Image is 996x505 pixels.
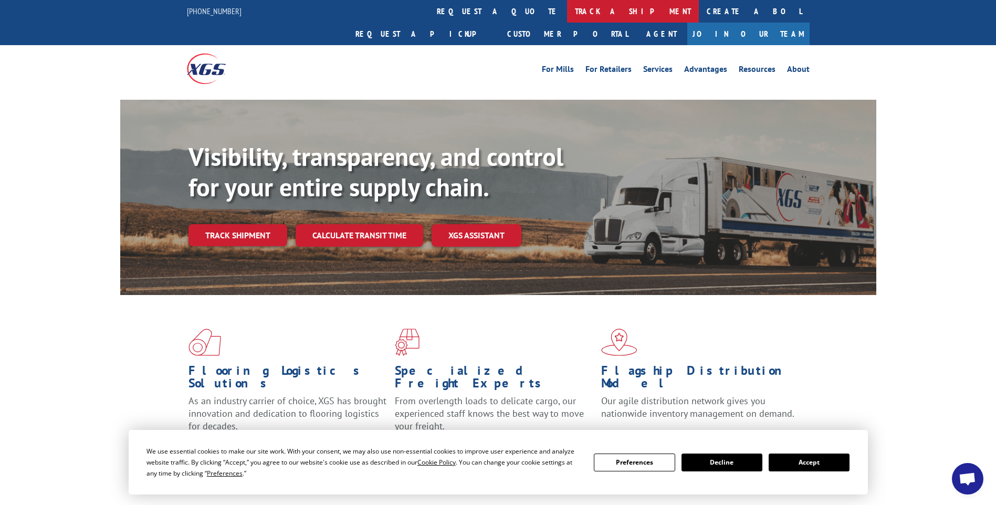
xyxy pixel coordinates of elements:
img: xgs-icon-focused-on-flooring-red [395,329,420,356]
a: For Retailers [585,65,632,77]
a: Agent [636,23,687,45]
a: Resources [739,65,775,77]
button: Accept [769,454,850,471]
span: Cookie Policy [417,458,456,467]
div: Cookie Consent Prompt [129,430,868,495]
div: Open chat [952,463,983,495]
a: Track shipment [188,224,287,246]
h1: Flagship Distribution Model [601,364,800,395]
img: xgs-icon-total-supply-chain-intelligence-red [188,329,221,356]
a: Customer Portal [499,23,636,45]
p: From overlength loads to delicate cargo, our experienced staff knows the best way to move your fr... [395,395,593,441]
a: Calculate transit time [296,224,423,247]
h1: Specialized Freight Experts [395,364,593,395]
a: About [787,65,810,77]
span: As an industry carrier of choice, XGS has brought innovation and dedication to flooring logistics... [188,395,386,432]
span: Preferences [207,469,243,478]
h1: Flooring Logistics Solutions [188,364,387,395]
b: Visibility, transparency, and control for your entire supply chain. [188,140,563,203]
a: Services [643,65,673,77]
a: Request a pickup [348,23,499,45]
a: Advantages [684,65,727,77]
a: For Mills [542,65,574,77]
a: [PHONE_NUMBER] [187,6,242,16]
span: Our agile distribution network gives you nationwide inventory management on demand. [601,395,794,419]
a: Learn More > [601,429,732,441]
img: xgs-icon-flagship-distribution-model-red [601,329,637,356]
div: We use essential cookies to make our site work. With your consent, we may also use non-essential ... [146,446,581,479]
a: XGS ASSISTANT [432,224,521,247]
button: Preferences [594,454,675,471]
a: Join Our Team [687,23,810,45]
button: Decline [682,454,762,471]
